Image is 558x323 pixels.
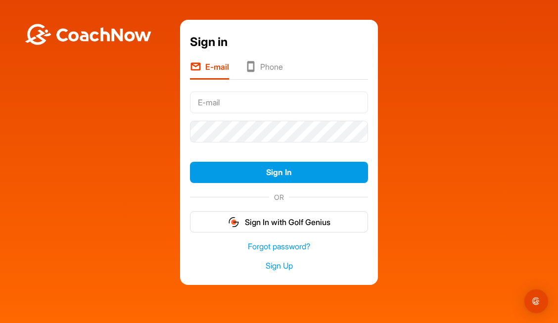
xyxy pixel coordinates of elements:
div: Open Intercom Messenger [524,289,548,313]
a: Sign Up [190,260,368,272]
span: OR [269,192,289,202]
img: gg_logo [228,216,240,228]
li: E-mail [190,61,229,80]
button: Sign In with Golf Genius [190,211,368,232]
li: Phone [245,61,283,80]
input: E-mail [190,92,368,113]
img: BwLJSsUCoWCh5upNqxVrqldRgqLPVwmV24tXu5FoVAoFEpwwqQ3VIfuoInZCoVCoTD4vwADAC3ZFMkVEQFDAAAAAElFTkSuQmCC [24,24,152,45]
div: Sign in [190,33,368,51]
a: Forgot password? [190,241,368,252]
button: Sign In [190,162,368,183]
